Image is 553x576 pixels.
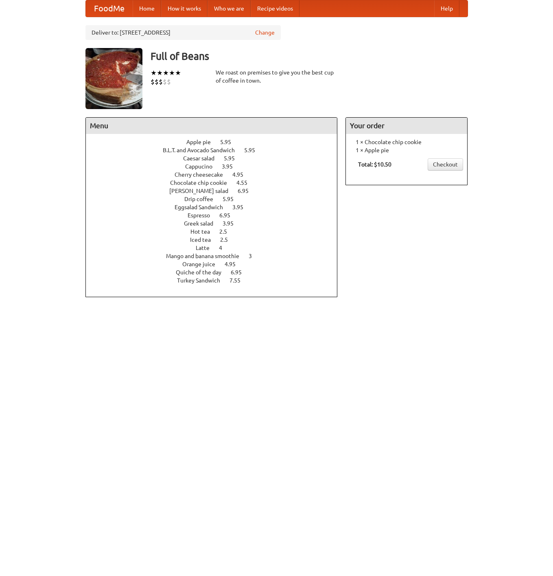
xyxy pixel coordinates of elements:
[151,77,155,86] li: $
[163,147,243,153] span: B.L.T. and Avocado Sandwich
[346,118,467,134] h4: Your order
[175,204,258,210] a: Eggsalad Sandwich 3.95
[186,139,219,145] span: Apple pie
[182,261,251,267] a: Orange juice 4.95
[151,68,157,77] li: ★
[175,171,231,178] span: Cherry cheesecake
[220,139,239,145] span: 5.95
[190,228,218,235] span: Hot tea
[183,155,223,162] span: Caesar salad
[169,188,236,194] span: [PERSON_NAME] salad
[238,188,257,194] span: 6.95
[350,138,463,146] li: 1 × Chocolate chip cookie
[177,277,228,284] span: Turkey Sandwich
[232,204,251,210] span: 3.95
[188,212,218,219] span: Espresso
[219,228,235,235] span: 2.5
[157,68,163,77] li: ★
[219,245,230,251] span: 4
[216,68,338,85] div: We roast on premises to give you the best cup of coffee in town.
[185,163,248,170] a: Cappucino 3.95
[161,0,208,17] a: How it works
[163,77,167,86] li: $
[167,77,171,86] li: $
[184,220,221,227] span: Greek salad
[166,253,247,259] span: Mango and banana smoothie
[434,0,459,17] a: Help
[86,0,133,17] a: FoodMe
[190,237,219,243] span: Iced tea
[249,253,260,259] span: 3
[163,68,169,77] li: ★
[184,196,221,202] span: Drip coffee
[224,155,243,162] span: 5.95
[186,139,246,145] a: Apple pie 5.95
[85,25,281,40] div: Deliver to: [STREET_ADDRESS]
[175,68,181,77] li: ★
[163,147,270,153] a: B.L.T. and Avocado Sandwich 5.95
[244,147,263,153] span: 5.95
[230,277,249,284] span: 7.55
[208,0,251,17] a: Who we are
[219,212,238,219] span: 6.95
[169,188,264,194] a: [PERSON_NAME] salad 6.95
[85,48,142,109] img: angular.jpg
[251,0,299,17] a: Recipe videos
[183,155,250,162] a: Caesar salad 5.95
[184,196,249,202] a: Drip coffee 5.95
[222,163,241,170] span: 3.95
[188,212,245,219] a: Espresso 6.95
[182,261,223,267] span: Orange juice
[225,261,244,267] span: 4.95
[350,146,463,154] li: 1 × Apple pie
[176,269,257,276] a: Quiche of the day 6.95
[159,77,163,86] li: $
[170,180,262,186] a: Chocolate chip cookie 4.55
[151,48,468,64] h3: Full of Beans
[175,204,231,210] span: Eggsalad Sandwich
[176,269,230,276] span: Quiche of the day
[236,180,256,186] span: 4.55
[86,118,337,134] h4: Menu
[169,68,175,77] li: ★
[358,161,391,168] b: Total: $10.50
[223,196,242,202] span: 5.95
[232,171,251,178] span: 4.95
[170,180,235,186] span: Chocolate chip cookie
[223,220,242,227] span: 3.95
[175,171,258,178] a: Cherry cheesecake 4.95
[166,253,267,259] a: Mango and banana smoothie 3
[428,158,463,171] a: Checkout
[185,163,221,170] span: Cappucino
[133,0,161,17] a: Home
[184,220,249,227] a: Greek salad 3.95
[177,277,256,284] a: Turkey Sandwich 7.55
[155,77,159,86] li: $
[231,269,250,276] span: 6.95
[255,28,275,37] a: Change
[196,245,218,251] span: Latte
[220,237,236,243] span: 2.5
[190,228,242,235] a: Hot tea 2.5
[196,245,237,251] a: Latte 4
[190,237,243,243] a: Iced tea 2.5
